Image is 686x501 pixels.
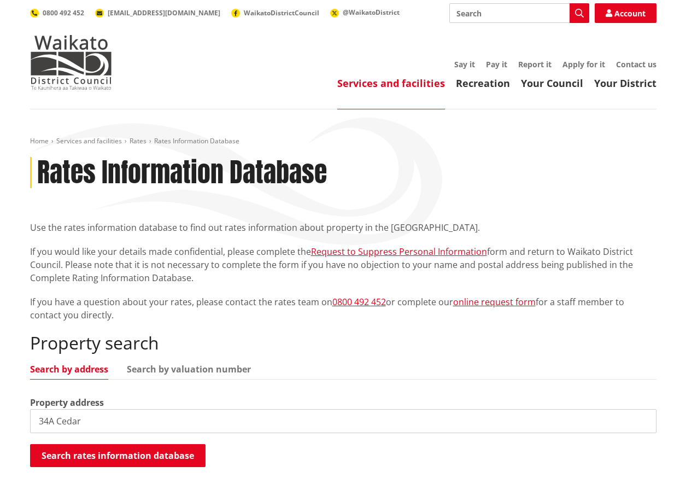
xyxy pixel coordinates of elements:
a: Rates [130,136,146,145]
iframe: Messenger Launcher [636,455,675,494]
a: Home [30,136,49,145]
h2: Property search [30,333,656,353]
input: Search input [449,3,589,23]
a: Services and facilities [56,136,122,145]
p: Use the rates information database to find out rates information about property in the [GEOGRAPHI... [30,221,656,234]
a: online request form [453,296,536,308]
a: [EMAIL_ADDRESS][DOMAIN_NAME] [95,8,220,18]
label: Property address [30,396,104,409]
p: If you have a question about your rates, please contact the rates team on or complete our for a s... [30,295,656,322]
input: e.g. Duke Street NGARUAWAHIA [30,409,656,433]
a: Your District [594,77,656,90]
span: WaikatoDistrictCouncil [244,8,319,18]
a: Report it [518,59,552,69]
a: Apply for it [562,59,605,69]
span: 0800 492 452 [43,8,84,18]
span: Rates Information Database [154,136,239,145]
a: Pay it [486,59,507,69]
a: 0800 492 452 [332,296,386,308]
button: Search rates information database [30,444,206,467]
p: If you would like your details made confidential, please complete the form and return to Waikato ... [30,245,656,284]
a: Recreation [456,77,510,90]
a: Search by valuation number [127,365,251,374]
a: Services and facilities [337,77,445,90]
a: Account [595,3,656,23]
span: [EMAIL_ADDRESS][DOMAIN_NAME] [108,8,220,18]
img: Waikato District Council - Te Kaunihera aa Takiwaa o Waikato [30,35,112,90]
a: Request to Suppress Personal Information [311,246,487,258]
span: @WaikatoDistrict [343,8,400,17]
a: Search by address [30,365,108,374]
a: 0800 492 452 [30,8,84,18]
nav: breadcrumb [30,137,656,146]
a: @WaikatoDistrict [330,8,400,17]
a: Say it [454,59,475,69]
h1: Rates Information Database [37,157,327,189]
a: Your Council [521,77,583,90]
a: Contact us [616,59,656,69]
a: WaikatoDistrictCouncil [231,8,319,18]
